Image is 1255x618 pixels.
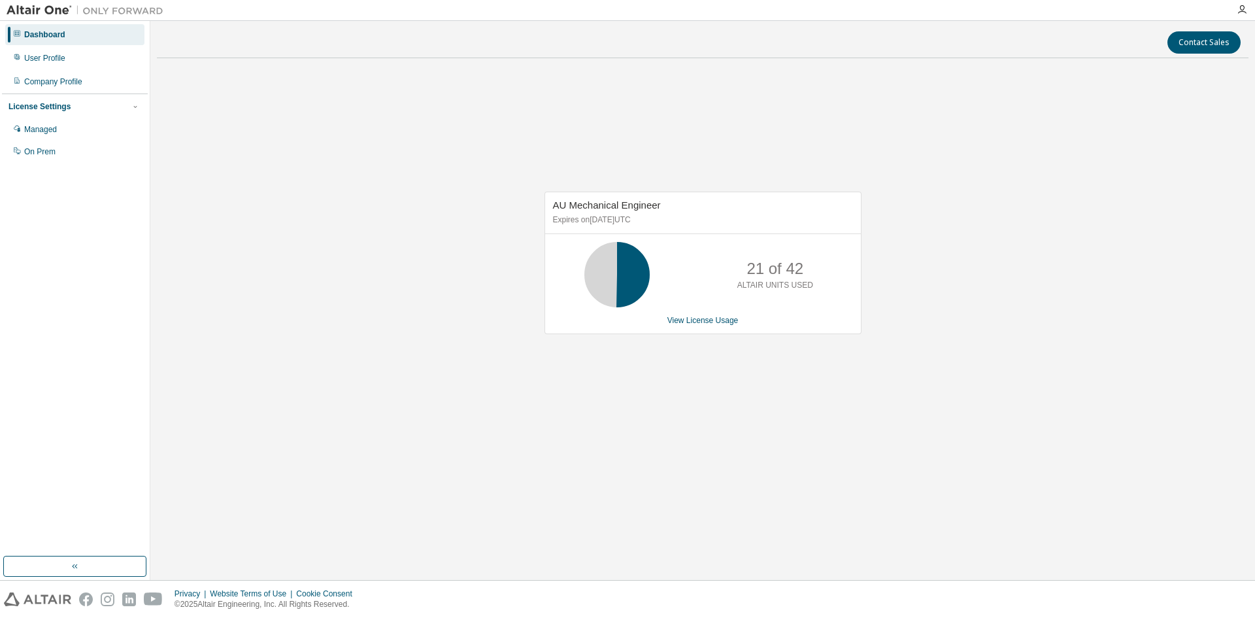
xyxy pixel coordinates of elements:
p: © 2025 Altair Engineering, Inc. All Rights Reserved. [175,599,360,610]
img: youtube.svg [144,592,163,606]
img: Altair One [7,4,170,17]
div: Privacy [175,589,210,599]
p: Expires on [DATE] UTC [553,215,850,226]
div: Dashboard [24,29,65,40]
div: User Profile [24,53,65,63]
img: facebook.svg [79,592,93,606]
div: On Prem [24,146,56,157]
img: altair_logo.svg [4,592,71,606]
div: Cookie Consent [296,589,360,599]
div: License Settings [8,101,71,112]
button: Contact Sales [1167,31,1241,54]
div: Managed [24,124,57,135]
span: AU Mechanical Engineer [553,199,661,211]
p: 21 of 42 [746,258,803,280]
div: Company Profile [24,77,82,87]
img: linkedin.svg [122,592,136,606]
div: Website Terms of Use [210,589,296,599]
img: instagram.svg [101,592,114,606]
a: View License Usage [667,316,739,325]
p: ALTAIR UNITS USED [737,280,813,291]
